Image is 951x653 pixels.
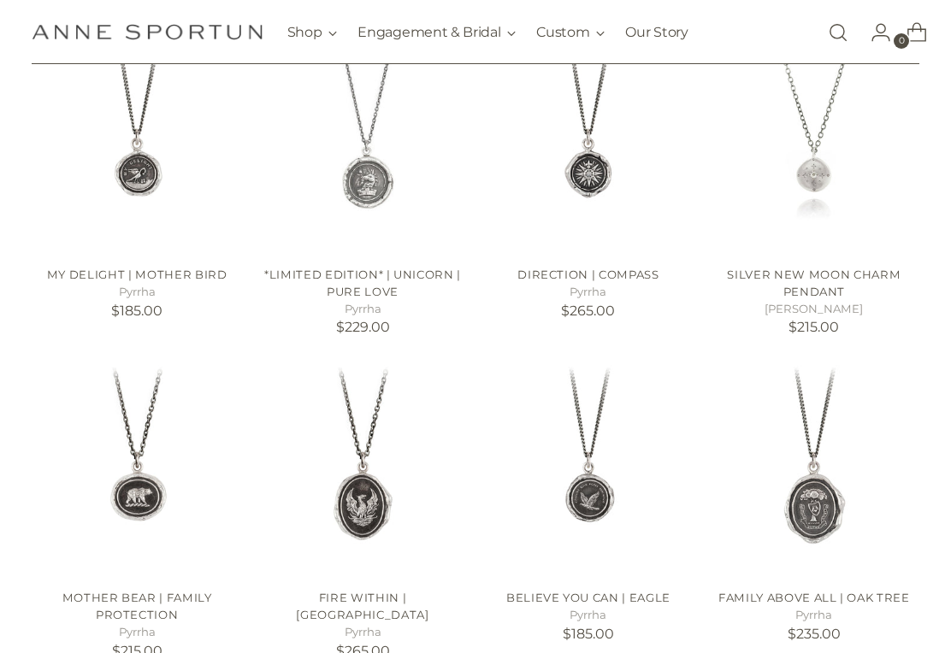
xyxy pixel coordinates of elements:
a: Direction | Compass [517,268,659,281]
a: Open cart modal [893,15,927,50]
h5: Pyrrha [257,624,469,641]
a: Fire Within | [GEOGRAPHIC_DATA] [296,591,428,621]
a: Silver New Moon Charm Pendant [708,42,919,253]
a: Go to the account page [857,15,891,50]
button: Shop [287,14,338,51]
a: Direction | Compass [483,42,694,253]
a: Fire Within | Phoenix [257,365,469,576]
a: MY DELIGHT | MOTHER BIRD [47,268,227,281]
h5: Pyrrha [483,284,694,301]
a: Silver New Moon Charm Pendant [727,268,901,298]
h5: Pyrrha [708,607,919,624]
h5: Pyrrha [483,607,694,624]
span: $215.00 [789,319,839,335]
a: BELIEVE YOU CAN | EAGLE [483,365,694,576]
button: Engagement & Bridal [357,14,516,51]
a: Our Story [625,14,688,51]
button: Custom [536,14,605,51]
span: $185.00 [563,626,614,642]
a: Open search modal [821,15,855,50]
h5: Pyrrha [32,284,243,301]
span: $235.00 [788,626,841,642]
h5: [PERSON_NAME] [708,301,919,318]
a: *Limited Edition* | Unicorn | Pure Love [257,42,469,253]
h5: Pyrrha [257,301,469,318]
span: $265.00 [561,303,615,319]
a: MY DELIGHT | MOTHER BIRD [32,42,243,253]
a: *Limited Edition* | Unicorn | Pure Love [264,268,461,298]
h5: Pyrrha [32,624,243,641]
a: Family Above All | Oak Tree [718,591,910,604]
a: Anne Sportun Fine Jewellery [32,24,263,40]
a: BELIEVE YOU CAN | EAGLE [506,591,670,604]
span: $185.00 [111,303,162,319]
span: $229.00 [336,319,390,335]
span: 0 [894,33,909,49]
a: Mother Bear | Family Protection [62,591,212,621]
a: Mother Bear | Family Protection [32,365,243,576]
a: Family Above All | Oak Tree [708,365,919,576]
